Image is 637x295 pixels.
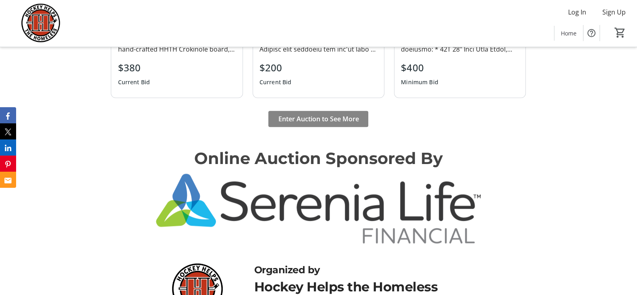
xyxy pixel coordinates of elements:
[118,60,150,75] div: $380
[194,148,443,168] span: Online Auction Sponsored By
[259,60,292,75] div: $200
[401,75,438,89] div: Minimum Bid
[5,3,77,44] img: Hockey Helps the Homeless's Logo
[259,75,292,89] div: Current Bid
[554,26,583,41] a: Home
[583,25,600,41] button: Help
[401,60,438,75] div: $400
[268,111,368,127] button: Enter Auction to See More
[602,7,626,17] span: Sign Up
[568,7,586,17] span: Log In
[156,174,481,243] img: HwvKg37RFTnPAAAAAElFTkSuQmCC
[278,114,359,124] span: Enter Auction to See More
[254,263,487,277] div: Organized by
[596,6,632,19] button: Sign Up
[118,75,150,89] div: Current Bid
[613,25,627,40] button: Cart
[562,6,593,19] button: Log In
[561,29,577,37] span: Home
